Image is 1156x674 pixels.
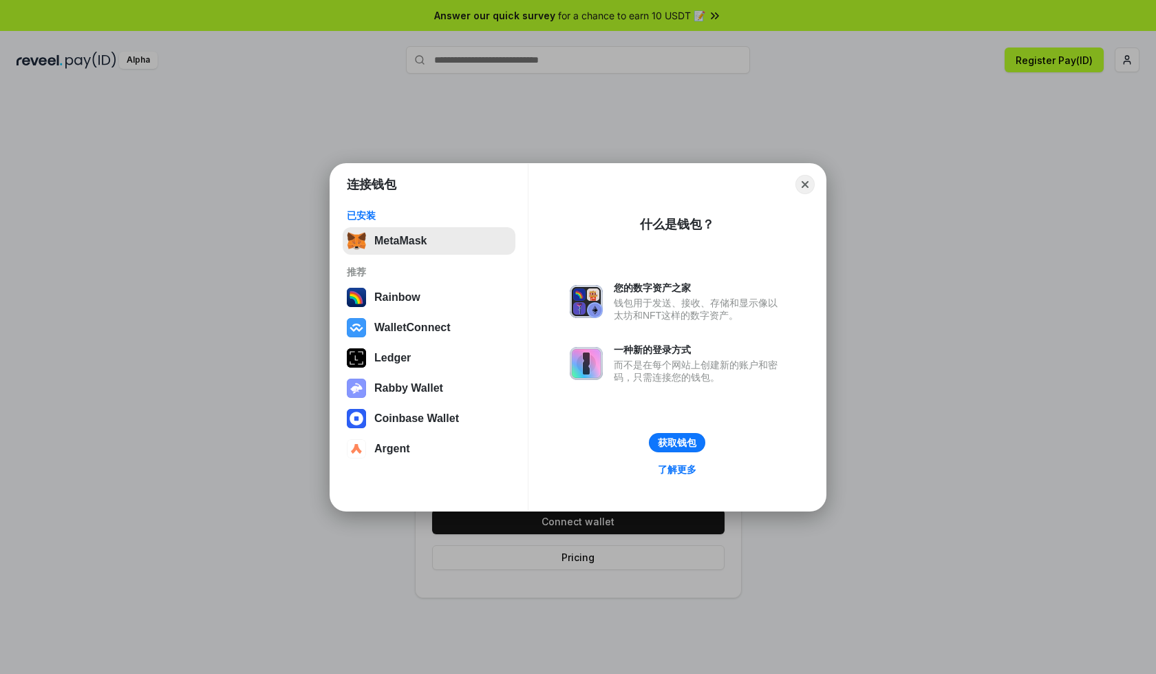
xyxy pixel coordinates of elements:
[795,175,815,194] button: Close
[658,463,696,476] div: 了解更多
[640,216,714,233] div: 什么是钱包？
[374,412,459,425] div: Coinbase Wallet
[374,443,410,455] div: Argent
[614,282,784,294] div: 您的数字资产之家
[614,359,784,383] div: 而不是在每个网站上创建新的账户和密码，只需连接您的钱包。
[347,176,396,193] h1: 连接钱包
[343,344,515,372] button: Ledger
[570,285,603,318] img: svg+xml,%3Csvg%20xmlns%3D%22http%3A%2F%2Fwww.w3.org%2F2000%2Fsvg%22%20fill%3D%22none%22%20viewBox...
[347,379,366,398] img: svg+xml,%3Csvg%20xmlns%3D%22http%3A%2F%2Fwww.w3.org%2F2000%2Fsvg%22%20fill%3D%22none%22%20viewBox...
[343,375,515,402] button: Rabby Wallet
[347,439,366,459] img: svg+xml,%3Csvg%20width%3D%2228%22%20height%3D%2228%22%20viewBox%3D%220%200%2028%2028%22%20fill%3D...
[343,227,515,255] button: MetaMask
[570,347,603,380] img: svg+xml,%3Csvg%20xmlns%3D%22http%3A%2F%2Fwww.w3.org%2F2000%2Fsvg%22%20fill%3D%22none%22%20viewBox...
[658,436,696,449] div: 获取钱包
[374,382,443,394] div: Rabby Wallet
[347,209,511,222] div: 已安装
[343,314,515,341] button: WalletConnect
[374,291,420,304] div: Rainbow
[347,348,366,368] img: svg+xml,%3Csvg%20xmlns%3D%22http%3A%2F%2Fwww.w3.org%2F2000%2Fsvg%22%20width%3D%2228%22%20height%3...
[347,409,366,428] img: svg+xml,%3Csvg%20width%3D%2228%22%20height%3D%2228%22%20viewBox%3D%220%200%2028%2028%22%20fill%3D...
[374,235,427,247] div: MetaMask
[343,284,515,311] button: Rainbow
[374,352,411,364] div: Ledger
[347,288,366,307] img: svg+xml,%3Csvg%20width%3D%22120%22%20height%3D%22120%22%20viewBox%3D%220%200%20120%20120%22%20fil...
[343,435,515,463] button: Argent
[347,231,366,251] img: svg+xml,%3Csvg%20fill%3D%22none%22%20height%3D%2233%22%20viewBox%3D%220%200%2035%2033%22%20width%...
[374,322,451,334] div: WalletConnect
[347,266,511,278] div: 推荐
[650,461,705,478] a: 了解更多
[343,405,515,432] button: Coinbase Wallet
[649,433,705,452] button: 获取钱包
[614,297,784,322] div: 钱包用于发送、接收、存储和显示像以太坊和NFT这样的数字资产。
[347,318,366,337] img: svg+xml,%3Csvg%20width%3D%2228%22%20height%3D%2228%22%20viewBox%3D%220%200%2028%2028%22%20fill%3D...
[614,344,784,356] div: 一种新的登录方式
